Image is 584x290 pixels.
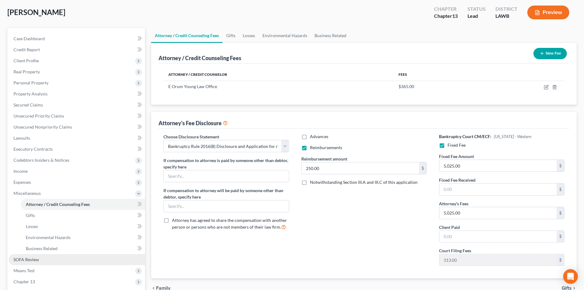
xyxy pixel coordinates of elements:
[439,224,460,230] label: Client Paid
[158,54,241,62] div: Attorney / Credit Counseling Fees
[434,6,458,13] div: Chapter
[13,146,53,152] span: Executory Contracts
[164,200,288,212] input: Specify...
[310,145,342,150] span: Reimbursements
[13,268,35,273] span: Means Test
[399,72,407,77] span: Fees
[557,254,564,266] div: $
[21,199,145,210] a: Attorney / Credit Counseling Fees
[439,160,557,172] input: 0.00
[439,207,557,219] input: 0.00
[13,47,40,52] span: Credit Report
[172,218,287,230] span: Attorney has agreed to share the compensation with another person or persons who are not members ...
[163,187,289,200] label: If compensation to attorney will be paid by someone other than debtor, specify here
[26,224,38,229] span: Losses
[9,99,145,110] a: Secured Claims
[9,144,145,155] a: Executory Contracts
[259,28,311,43] a: Environmental Hazards
[495,13,517,20] div: LAWB
[439,247,471,254] label: Court Filing Fees
[533,48,567,59] button: New Fee
[13,157,69,163] span: Codebtors Insiders & Notices
[13,124,72,130] span: Unsecured Nonpriority Claims
[26,246,58,251] span: Business Related
[21,232,145,243] a: Environmental Hazards
[168,84,217,89] span: E Orum Young Law Office
[13,102,43,107] span: Secured Claims
[468,6,486,13] div: Status
[163,157,289,170] label: If compensation to attorney is paid by someone other than debtor, specify here
[468,13,486,20] div: Lead
[9,33,145,44] a: Case Dashboard
[223,28,239,43] a: Gifts
[310,180,418,185] span: Notwithstanding Section III.A and III.C of this application
[164,170,288,182] input: Specify...
[26,213,35,218] span: Gifts
[419,162,426,174] div: $
[13,36,45,41] span: Case Dashboard
[495,6,517,13] div: District
[310,134,328,139] span: Advances
[448,142,466,148] span: Fixed Fee
[557,207,564,219] div: $
[13,69,40,74] span: Real Property
[13,168,28,174] span: Income
[557,160,564,172] div: $
[439,184,557,195] input: 0.00
[557,231,564,242] div: $
[302,162,419,174] input: 0.00
[13,80,48,85] span: Personal Property
[21,221,145,232] a: Losses
[439,254,557,266] input: 0.00
[26,202,90,207] span: Attorney / Credit Counseling Fees
[7,8,65,17] span: [PERSON_NAME]
[452,13,458,19] span: 13
[439,231,557,242] input: 0.00
[13,279,35,284] span: Chapter 13
[527,6,569,19] button: Preview
[168,72,227,77] span: Attorney / Credit Counselor
[439,133,564,140] h6: Bankruptcy Court CM/ECF:
[9,110,145,122] a: Unsecured Priority Claims
[13,191,41,196] span: Miscellaneous
[26,235,71,240] span: Environmental Hazards
[434,13,458,20] div: Chapter
[13,58,39,63] span: Client Profile
[9,122,145,133] a: Unsecured Nonpriority Claims
[13,91,48,96] span: Property Analysis
[151,28,223,43] a: Attorney / Credit Counseling Fees
[239,28,259,43] a: Losses
[21,210,145,221] a: Gifts
[439,200,468,207] label: Attorney's Fees
[21,243,145,254] a: Business Related
[163,133,219,140] label: Choose Disclosure Statement
[13,135,30,141] span: Lawsuits
[158,119,228,127] div: Attorney's Fee Disclosure
[311,28,350,43] a: Business Related
[563,269,578,284] div: Open Intercom Messenger
[9,88,145,99] a: Property Analysis
[399,84,414,89] span: $365.00
[13,257,39,262] span: SOFA Review
[13,180,31,185] span: Expenses
[494,134,531,139] span: [US_STATE] - Western
[439,153,474,160] label: Fixed Fee Amount
[439,177,475,183] label: Fixed Fee Received
[557,184,564,195] div: $
[9,254,145,265] a: SOFA Review
[13,113,64,118] span: Unsecured Priority Claims
[9,133,145,144] a: Lawsuits
[301,156,347,162] label: Reimbursement amount
[9,44,145,55] a: Credit Report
